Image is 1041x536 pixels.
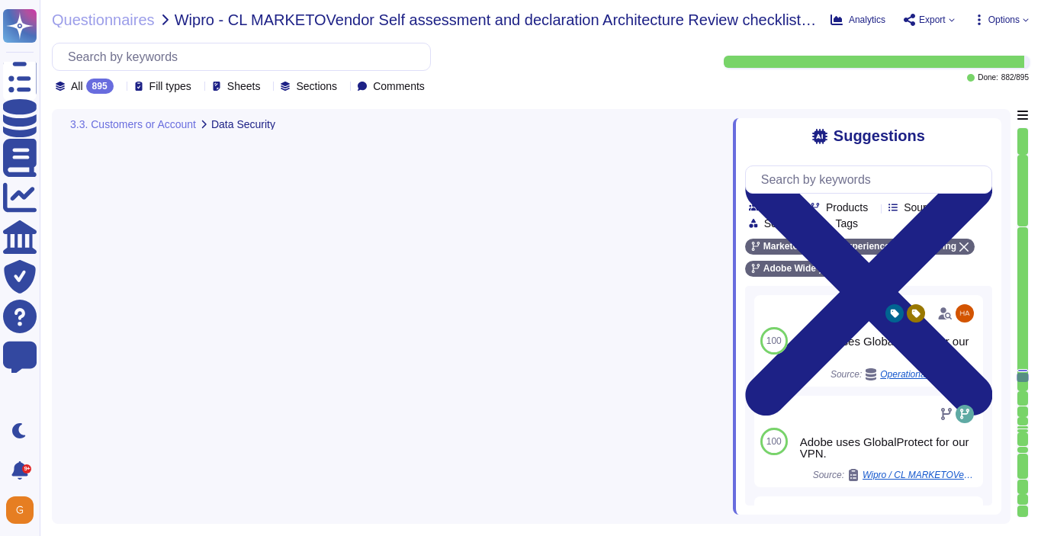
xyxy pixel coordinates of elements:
[3,493,44,527] button: user
[60,43,430,70] input: Search by keywords
[766,336,782,345] span: 100
[52,12,155,27] span: Questionnaires
[813,469,977,481] span: Source:
[70,119,196,130] span: 3.3. Customers or Account
[22,464,31,473] div: 9+
[373,81,425,91] span: Comments
[766,437,782,446] span: 100
[6,496,34,524] img: user
[849,15,885,24] span: Analytics
[988,15,1020,24] span: Options
[753,166,991,193] input: Search by keywords
[978,74,998,82] span: Done:
[86,79,114,94] div: 895
[149,81,191,91] span: Fill types
[956,304,974,323] img: user
[1001,74,1029,82] span: 882 / 895
[919,15,946,24] span: Export
[211,119,275,130] span: Data Security
[863,470,977,480] span: Wipro / CL MARKETOVendor Self assessment and declaration Architecture Review checklist ver 1.7.9 ...
[175,12,818,27] span: Wipro - CL MARKETOVendor Self assessment and declaration Architecture Review checklist ver 1.7.9 ...
[71,81,83,91] span: All
[227,81,261,91] span: Sheets
[296,81,337,91] span: Sections
[831,14,885,26] button: Analytics
[800,436,977,459] div: Adobe uses GlobalProtect for our VPN.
